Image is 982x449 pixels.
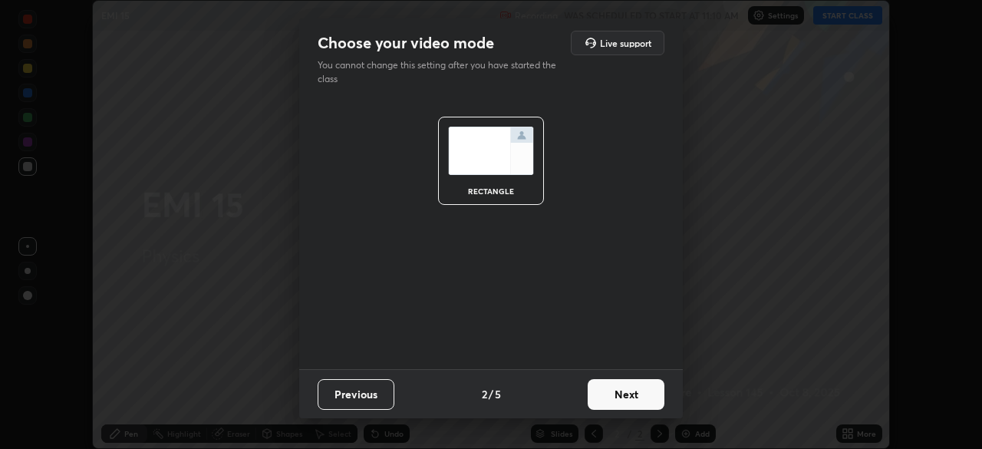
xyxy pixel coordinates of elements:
[482,386,487,402] h4: 2
[318,58,566,86] p: You cannot change this setting after you have started the class
[588,379,664,410] button: Next
[600,38,651,48] h5: Live support
[460,187,522,195] div: rectangle
[318,33,494,53] h2: Choose your video mode
[495,386,501,402] h4: 5
[448,127,534,175] img: normalScreenIcon.ae25ed63.svg
[489,386,493,402] h4: /
[318,379,394,410] button: Previous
